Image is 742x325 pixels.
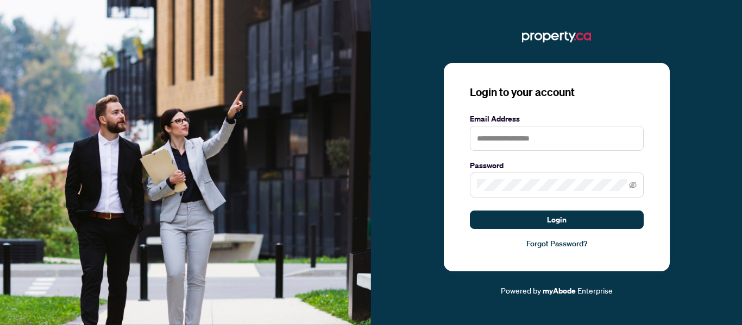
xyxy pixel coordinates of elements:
h3: Login to your account [470,85,644,100]
label: Password [470,160,644,171]
button: Login [470,211,644,229]
span: Login [547,211,567,228]
span: Enterprise [577,285,613,295]
span: eye-invisible [629,181,637,189]
span: Powered by [501,285,541,295]
img: ma-logo [522,28,591,46]
a: myAbode [543,285,576,297]
a: Forgot Password? [470,238,644,250]
label: Email Address [470,113,644,125]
